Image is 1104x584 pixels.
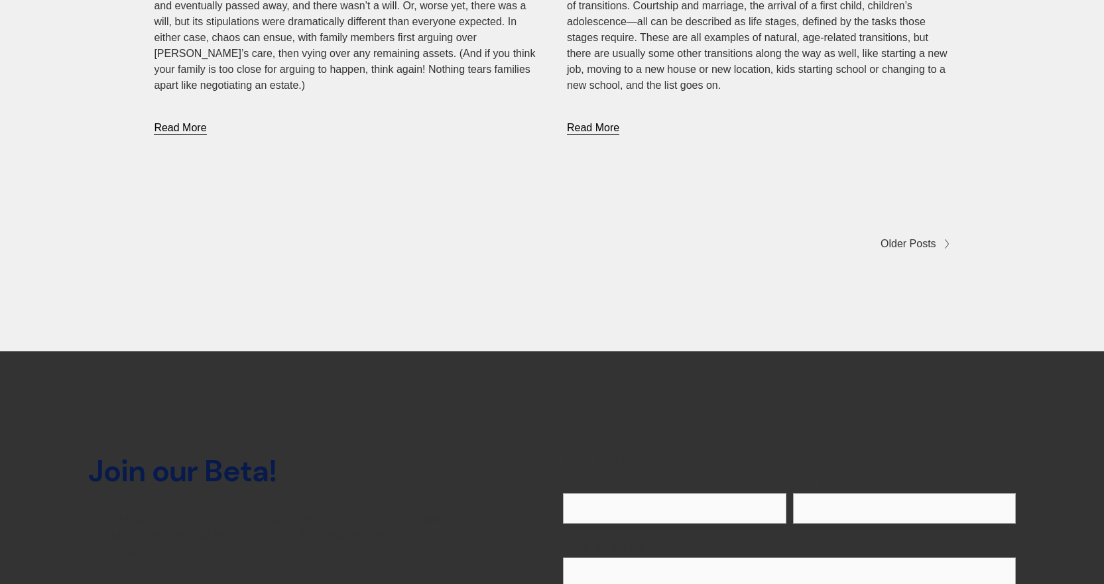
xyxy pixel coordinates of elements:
[563,475,786,493] div: First Name
[88,510,462,558] p: Co-creating solutions excites us! Working jointly with you in the early stages of development ens...
[793,475,1016,493] div: Last Name
[881,236,936,252] span: Older Posts
[563,538,589,554] span: Email
[595,537,646,554] span: (required)
[552,236,950,252] a: Older Posts
[154,93,206,137] a: Read More
[597,455,648,467] span: (required)
[567,93,619,137] a: Read More
[88,453,462,489] h2: Join our Beta!
[563,453,591,469] span: Name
